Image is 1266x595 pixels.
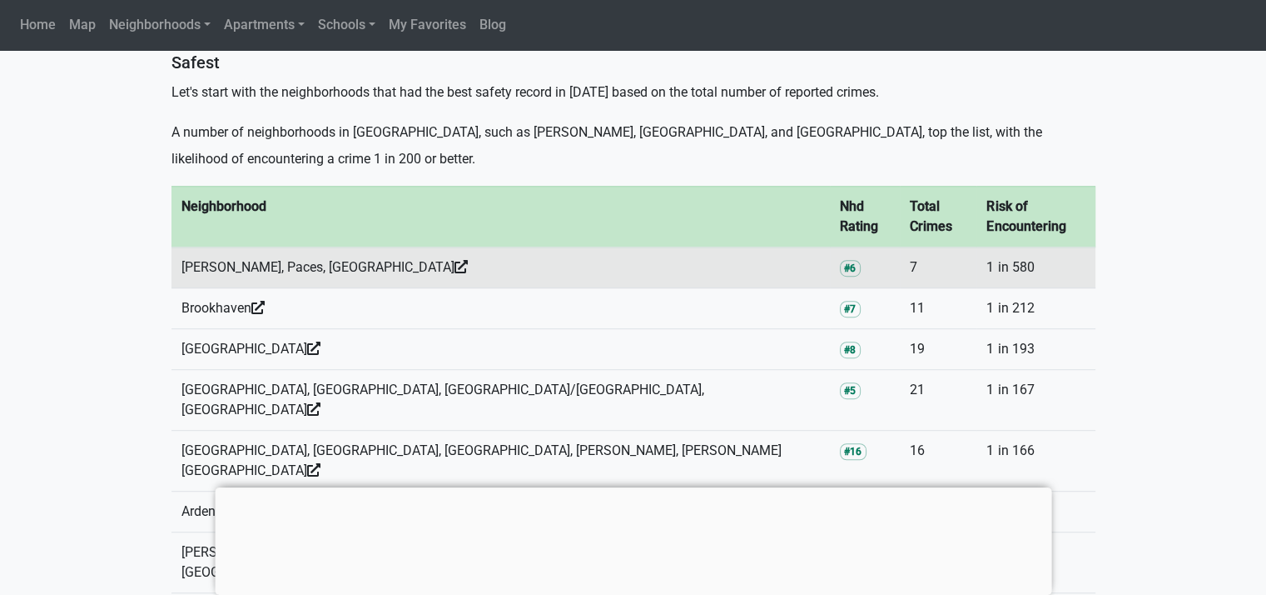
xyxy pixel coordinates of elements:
[171,119,1095,172] p: A number of neighborhoods in [GEOGRAPHIC_DATA], such as [PERSON_NAME], [GEOGRAPHIC_DATA], and [GE...
[840,443,867,460] span: #16
[900,329,976,370] td: 19
[171,79,1095,106] p: Let's start with the neighborhoods that had the best safety record in [DATE] based on the total n...
[900,288,976,329] td: 11
[171,52,1095,72] h5: Safest
[976,288,1095,329] td: 1 in 212
[20,17,56,32] span: Home
[840,382,861,399] span: #5
[976,329,1095,370] td: 1 in 193
[217,8,311,42] a: Apartments
[171,431,830,492] td: [GEOGRAPHIC_DATA], [GEOGRAPHIC_DATA], [GEOGRAPHIC_DATA], [PERSON_NAME], [PERSON_NAME][GEOGRAPHIC_...
[171,370,830,431] td: [GEOGRAPHIC_DATA], [GEOGRAPHIC_DATA], [GEOGRAPHIC_DATA]/[GEOGRAPHIC_DATA], [GEOGRAPHIC_DATA]
[171,187,830,247] th: Neighborhood
[382,8,473,42] a: My Favorites
[976,247,1095,288] td: 1 in 580
[830,187,900,247] th: Nhd Rating
[171,288,830,329] td: Brookhaven
[389,17,466,32] span: My Favorites
[13,8,62,42] a: Home
[976,187,1095,247] th: Risk of Encountering
[976,370,1095,431] td: 1 in 167
[109,17,201,32] span: Neighborhoods
[69,17,96,32] span: Map
[900,187,976,247] th: Total Crimes
[224,17,295,32] span: Apartments
[840,260,861,277] span: #6
[171,329,830,370] td: [GEOGRAPHIC_DATA]
[62,8,102,42] a: Map
[900,370,976,431] td: 21
[311,8,382,42] a: Schools
[976,431,1095,492] td: 1 in 166
[171,532,830,593] td: [PERSON_NAME][GEOGRAPHIC_DATA], [PERSON_NAME][GEOGRAPHIC_DATA], [GEOGRAPHIC_DATA], [GEOGRAPHIC_DA...
[215,487,1051,591] iframe: Advertisement
[840,301,861,317] span: #7
[479,17,506,32] span: Blog
[473,8,513,42] a: Blog
[318,17,365,32] span: Schools
[900,431,976,492] td: 16
[171,247,830,288] td: [PERSON_NAME], Paces, [GEOGRAPHIC_DATA]
[171,492,830,532] td: Arden/Habersham, [GEOGRAPHIC_DATA], Peachtree Battle Alliance, [GEOGRAPHIC_DATA]
[900,247,976,288] td: 7
[840,342,861,358] span: #8
[102,8,217,42] a: Neighborhoods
